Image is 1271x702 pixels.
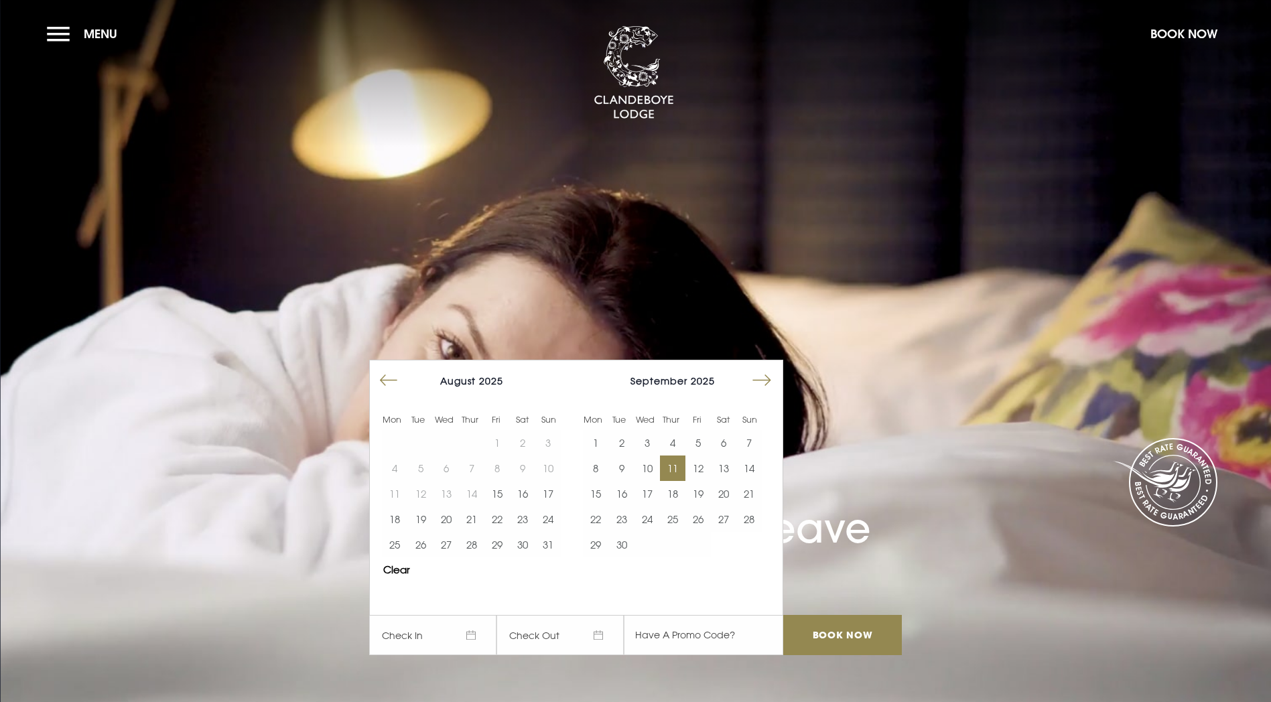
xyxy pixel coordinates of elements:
[479,375,503,387] span: 2025
[736,455,762,481] td: Choose Sunday, September 14, 2025 as your start date.
[608,455,634,481] button: 9
[535,532,561,557] td: Choose Sunday, August 31, 2025 as your start date.
[382,506,407,532] button: 18
[459,506,484,532] td: Choose Thursday, August 21, 2025 as your start date.
[510,532,535,557] td: Choose Saturday, August 30, 2025 as your start date.
[608,506,634,532] button: 23
[407,532,433,557] button: 26
[736,430,762,455] button: 7
[736,506,762,532] td: Choose Sunday, September 28, 2025 as your start date.
[594,26,674,120] img: Clandeboye Lodge
[608,430,634,455] td: Choose Tuesday, September 2, 2025 as your start date.
[484,532,510,557] button: 29
[736,481,762,506] td: Choose Sunday, September 21, 2025 as your start date.
[535,481,561,506] td: Choose Sunday, August 17, 2025 as your start date.
[660,481,685,506] td: Choose Thursday, September 18, 2025 as your start date.
[510,532,535,557] button: 30
[608,481,634,506] button: 16
[583,506,608,532] button: 22
[608,532,634,557] button: 30
[583,506,608,532] td: Choose Monday, September 22, 2025 as your start date.
[484,532,510,557] td: Choose Friday, August 29, 2025 as your start date.
[711,430,736,455] button: 6
[407,532,433,557] td: Choose Tuesday, August 26, 2025 as your start date.
[1144,19,1224,48] button: Book Now
[583,430,608,455] button: 1
[691,375,715,387] span: 2025
[407,506,433,532] button: 19
[634,455,660,481] td: Choose Wednesday, September 10, 2025 as your start date.
[608,481,634,506] td: Choose Tuesday, September 16, 2025 as your start date.
[685,455,711,481] button: 12
[660,481,685,506] button: 18
[510,481,535,506] td: Choose Saturday, August 16, 2025 as your start date.
[433,506,459,532] button: 20
[583,532,608,557] button: 29
[711,506,736,532] td: Choose Saturday, September 27, 2025 as your start date.
[634,430,660,455] button: 3
[583,455,608,481] td: Choose Monday, September 8, 2025 as your start date.
[535,506,561,532] td: Choose Sunday, August 24, 2025 as your start date.
[369,615,496,655] span: Check In
[660,506,685,532] td: Choose Thursday, September 25, 2025 as your start date.
[711,506,736,532] button: 27
[383,565,410,575] button: Clear
[484,481,510,506] button: 15
[660,455,685,481] button: 11
[535,532,561,557] button: 31
[749,368,775,393] button: Move forward to switch to the next month.
[685,481,711,506] td: Choose Friday, September 19, 2025 as your start date.
[484,506,510,532] td: Choose Friday, August 22, 2025 as your start date.
[736,481,762,506] button: 21
[608,455,634,481] td: Choose Tuesday, September 9, 2025 as your start date.
[484,481,510,506] td: Choose Friday, August 15, 2025 as your start date.
[382,532,407,557] button: 25
[440,375,476,387] span: August
[433,532,459,557] button: 27
[685,430,711,455] td: Choose Friday, September 5, 2025 as your start date.
[736,455,762,481] button: 14
[535,481,561,506] button: 17
[583,481,608,506] td: Choose Monday, September 15, 2025 as your start date.
[660,455,685,481] td: Choose Thursday, September 11, 2025 as your start date.
[660,430,685,455] td: Choose Thursday, September 4, 2025 as your start date.
[510,506,535,532] button: 23
[510,506,535,532] td: Choose Saturday, August 23, 2025 as your start date.
[407,506,433,532] td: Choose Tuesday, August 19, 2025 as your start date.
[496,615,624,655] span: Check Out
[484,506,510,532] button: 22
[583,481,608,506] button: 15
[783,615,901,655] input: Book Now
[535,506,561,532] button: 24
[608,506,634,532] td: Choose Tuesday, September 23, 2025 as your start date.
[711,481,736,506] td: Choose Saturday, September 20, 2025 as your start date.
[84,26,117,42] span: Menu
[624,615,783,655] input: Have A Promo Code?
[583,532,608,557] td: Choose Monday, September 29, 2025 as your start date.
[685,430,711,455] button: 5
[711,455,736,481] td: Choose Saturday, September 13, 2025 as your start date.
[660,430,685,455] button: 4
[634,455,660,481] button: 10
[376,368,401,393] button: Move backward to switch to the previous month.
[47,19,124,48] button: Menu
[685,506,711,532] button: 26
[685,481,711,506] button: 19
[736,506,762,532] button: 28
[685,506,711,532] td: Choose Friday, September 26, 2025 as your start date.
[634,481,660,506] button: 17
[433,532,459,557] td: Choose Wednesday, August 27, 2025 as your start date.
[608,532,634,557] td: Choose Tuesday, September 30, 2025 as your start date.
[459,506,484,532] button: 21
[685,455,711,481] td: Choose Friday, September 12, 2025 as your start date.
[583,430,608,455] td: Choose Monday, September 1, 2025 as your start date.
[459,532,484,557] button: 28
[711,481,736,506] button: 20
[459,532,484,557] td: Choose Thursday, August 28, 2025 as your start date.
[630,375,687,387] span: September
[608,430,634,455] button: 2
[634,430,660,455] td: Choose Wednesday, September 3, 2025 as your start date.
[711,455,736,481] button: 13
[382,532,407,557] td: Choose Monday, August 25, 2025 as your start date.
[736,430,762,455] td: Choose Sunday, September 7, 2025 as your start date.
